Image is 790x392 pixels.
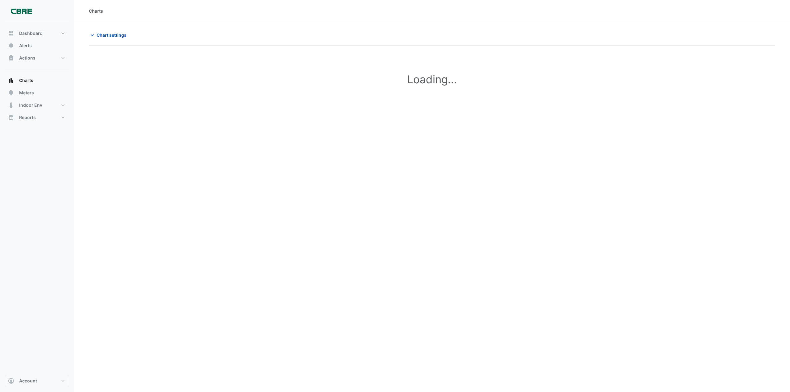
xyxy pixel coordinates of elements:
button: Charts [5,74,69,87]
button: Dashboard [5,27,69,39]
app-icon: Actions [8,55,14,61]
app-icon: Reports [8,114,14,121]
app-icon: Dashboard [8,30,14,36]
app-icon: Charts [8,77,14,84]
app-icon: Alerts [8,43,14,49]
button: Reports [5,111,69,124]
button: Account [5,375,69,387]
app-icon: Indoor Env [8,102,14,108]
app-icon: Meters [8,90,14,96]
button: Alerts [5,39,69,52]
span: Chart settings [97,32,127,38]
span: Charts [19,77,33,84]
span: Reports [19,114,36,121]
h1: Loading... [102,73,762,86]
span: Actions [19,55,35,61]
span: Dashboard [19,30,43,36]
span: Account [19,378,37,384]
img: Company Logo [7,5,35,17]
span: Meters [19,90,34,96]
div: Charts [89,8,103,14]
button: Chart settings [89,30,131,40]
button: Indoor Env [5,99,69,111]
button: Meters [5,87,69,99]
span: Alerts [19,43,32,49]
span: Indoor Env [19,102,42,108]
button: Actions [5,52,69,64]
